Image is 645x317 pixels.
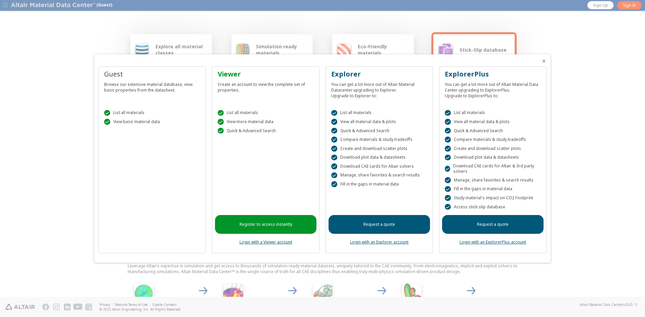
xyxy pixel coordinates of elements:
div:  [331,172,337,178]
div: Quick & Advanced Search [218,128,314,134]
div: List all materials [331,110,427,116]
div:  [331,181,337,187]
div: Create and download scatter plots [331,146,427,152]
div: Study material's impact on CO2 Footprint [445,195,541,201]
div: You can get a lot more out of Altair Material Data Center upgrading to ExplorerPlus. Upgrade to E... [445,79,541,99]
div:  [331,137,337,143]
a: Login with an ExplorerPlus account [460,239,526,245]
div:  [445,137,451,143]
div:  [331,110,337,116]
div:  [445,195,451,201]
div:  [445,128,451,134]
div: View all material data & plots [445,119,541,125]
div:  [331,155,337,161]
div:  [445,177,451,183]
div: Fill in the gaps in material data [331,181,427,187]
div: Download plot data & datasheets [445,155,541,161]
div: Compare materials & study tradeoffs [331,137,427,143]
a: Login with a Viewer account [240,239,292,245]
div:  [331,119,337,125]
div: List all materials [218,110,314,116]
div: Quick & Advanced Search [445,128,541,134]
div:  [331,163,337,169]
div: Quick & Advanced Search [331,128,427,134]
div:  [104,119,110,125]
div: Fill in the gaps in material data [445,186,541,192]
div: ExplorerPlus [445,69,541,79]
button: Close [541,58,547,64]
div:  [445,110,451,116]
div: Browse our extensive material database, view basic properties from the datasheet. [104,79,200,93]
div: View basic material data [104,119,200,125]
div: Manage, share favorites & search results [331,172,427,178]
div: Download plot data & datasheets [331,155,427,161]
div: Guest [104,69,200,79]
a: Register to access instantly [215,215,316,234]
div: View all material data & plots [331,119,427,125]
div:  [445,119,451,125]
div:  [331,128,337,134]
a: Request a quote [442,215,544,234]
div: Create an account to view the complete set of properties. [218,79,314,93]
div:  [331,146,337,152]
div:  [445,166,450,172]
div:  [445,186,451,192]
div:  [104,110,110,116]
div: List all materials [445,110,541,116]
div: Compare materials & study tradeoffs [445,137,541,143]
div: Access stick-slip database [445,204,541,210]
div:  [218,110,224,116]
div:  [218,128,224,134]
div: Manage, share favorites & search results [445,177,541,183]
div: Explorer [331,69,427,79]
div: Create and download scatter plots [445,146,541,152]
div: Viewer [218,69,314,79]
a: Login with an Explorer account [350,239,408,245]
div:  [218,119,224,125]
div: Download CAE cards for Altair & 3rd party solvers [445,163,541,174]
div:  [445,204,451,210]
div:  [445,146,451,152]
div: List all materials [104,110,200,116]
div: View more material data [218,119,314,125]
a: Request a quote [329,215,430,234]
div: You can get a lot more out of Altair Material Datacenter upgrading to Explorer. Upgrade to Explor... [331,79,427,99]
div: Download CAE cards for Altair solvers [331,163,427,169]
div:  [445,155,451,161]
